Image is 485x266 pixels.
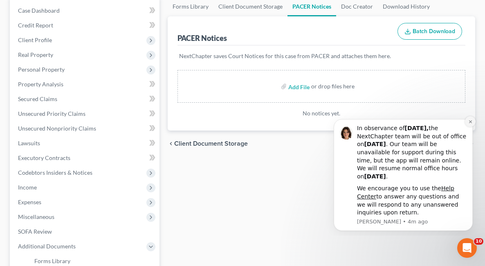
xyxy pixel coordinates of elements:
span: Client Document Storage [174,140,248,147]
iframe: Intercom notifications message [321,112,485,236]
span: Batch Download [413,28,455,35]
button: chevron_left Client Document Storage [168,140,248,147]
span: Personal Property [18,66,65,73]
a: SOFA Review [11,224,159,239]
span: Income [18,184,37,191]
p: NextChapter saves Court Notices for this case from PACER and attaches them here. [179,52,464,60]
span: Codebtors Insiders & Notices [18,169,92,176]
span: Additional Documents [18,243,76,250]
a: Unsecured Priority Claims [11,106,159,121]
div: PACER Notices [177,33,227,43]
a: Secured Claims [11,92,159,106]
a: Executory Contracts [11,151,159,165]
span: SOFA Review [18,228,52,235]
span: Credit Report [18,22,53,29]
span: Unsecured Nonpriority Claims [18,125,96,132]
a: Credit Report [11,18,159,33]
div: or drop files here [311,82,355,90]
span: Unsecured Priority Claims [18,110,85,117]
span: Case Dashboard [18,7,60,14]
button: Batch Download [397,23,462,40]
a: Case Dashboard [11,3,159,18]
span: Expenses [18,198,41,205]
span: Real Property [18,51,53,58]
span: Client Profile [18,36,52,43]
span: 10 [474,238,483,245]
a: Unsecured Nonpriority Claims [11,121,159,136]
span: Property Analysis [18,81,63,88]
iframe: Intercom live chat [457,238,477,258]
a: Lawsuits [11,136,159,151]
span: Executory Contracts [18,154,70,161]
span: Forms Library [34,257,70,264]
i: chevron_left [168,140,174,147]
span: Miscellaneous [18,213,54,220]
span: Secured Claims [18,95,57,102]
p: No notices yet. [177,109,465,117]
a: Property Analysis [11,77,159,92]
span: Lawsuits [18,140,40,147]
